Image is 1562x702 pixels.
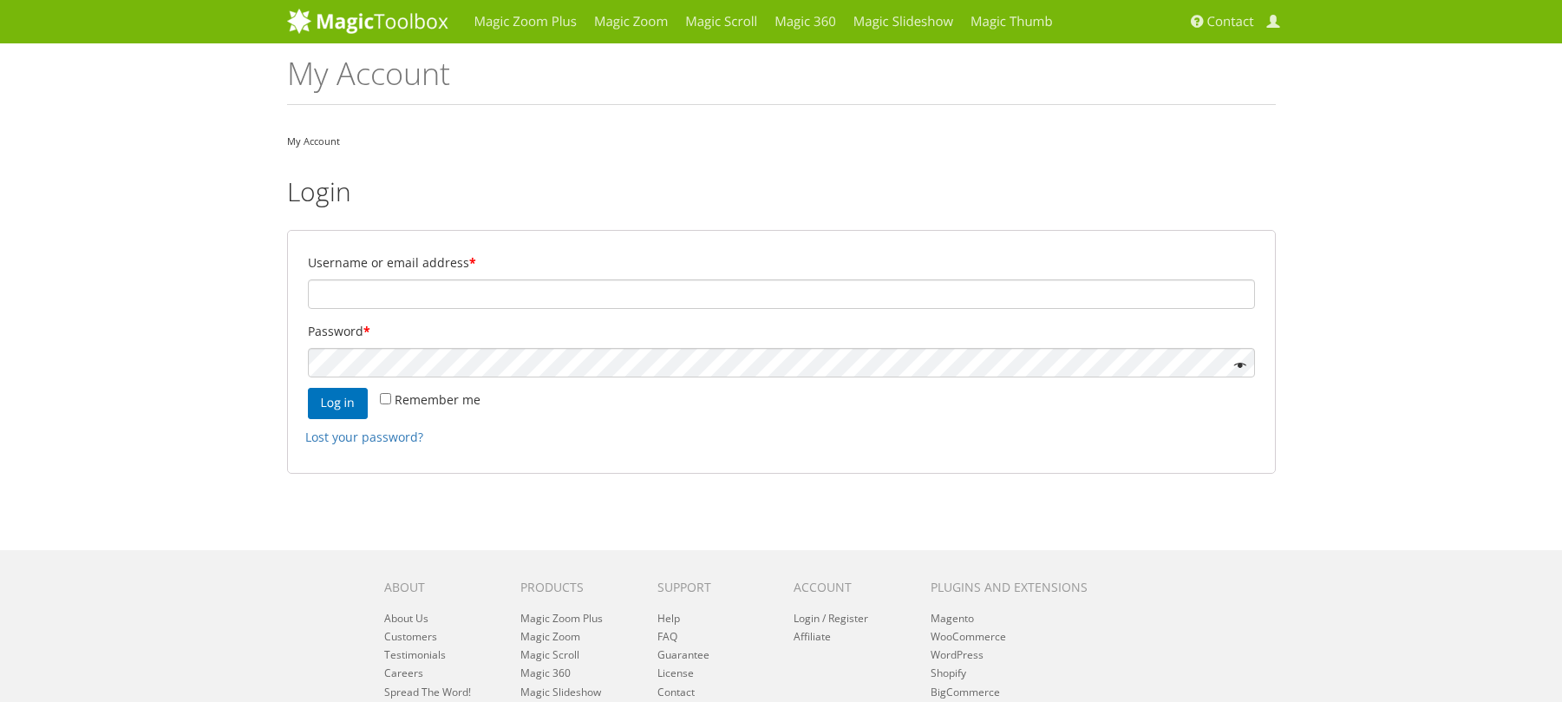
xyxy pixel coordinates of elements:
a: Guarantee [657,647,709,662]
a: Contact [657,685,695,699]
span: Contact [1207,13,1254,30]
a: Help [657,611,680,626]
span: Remember me [395,391,480,408]
a: Spread The Word! [384,685,471,699]
a: Magic Scroll [520,647,579,662]
input: Remember me [380,393,391,404]
h6: Plugins and extensions [931,581,1109,594]
label: Username or email address [308,251,1255,275]
a: Testimonials [384,647,446,662]
h6: About [384,581,494,594]
a: Customers [384,629,437,644]
a: About Us [384,611,428,626]
img: MagicToolbox.com - Image tools for your website [287,8,448,34]
label: Password [308,319,1255,344]
h6: Support [657,581,768,594]
h1: My Account [287,56,1276,105]
button: Log in [308,388,368,419]
a: Magic 360 [520,666,571,680]
a: BigCommerce [931,685,1000,699]
a: WooCommerce [931,629,1006,644]
a: FAQ [657,629,677,644]
a: Lost your password? [305,429,423,445]
a: Affiliate [794,629,831,644]
a: Careers [384,666,423,680]
a: WordPress [931,647,984,662]
h2: Login [287,177,1276,206]
h6: Products [520,581,631,594]
nav: My Account [287,131,1276,151]
a: License [657,666,694,680]
a: Magic Zoom Plus [520,611,603,626]
a: Magento [931,611,974,626]
a: Login / Register [794,611,868,626]
a: Shopify [931,666,966,680]
a: Magic Zoom [520,629,580,644]
h6: Account [794,581,904,594]
a: Magic Slideshow [520,685,601,699]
